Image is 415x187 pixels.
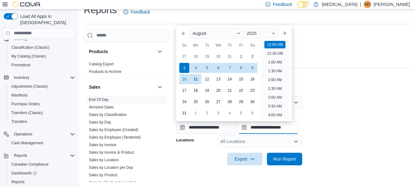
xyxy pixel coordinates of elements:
p: [MEDICAL_DATA] [322,1,357,8]
span: Dashboards [9,169,75,177]
div: day-30 [247,97,257,107]
a: Manifests [9,91,30,99]
div: Products [84,60,169,78]
a: Sales by Product [89,173,118,177]
span: Feedback [131,9,150,15]
button: Reports [1,151,78,160]
a: Reports [9,178,27,186]
div: day-14 [225,74,235,84]
div: day-1 [236,52,246,62]
div: day-25 [191,97,201,107]
span: Classification (Classic) [11,45,49,50]
button: Reports [6,178,78,186]
a: Sales by Employee (Tendered) [89,135,141,140]
a: Sales by Location per Day [89,165,133,170]
button: Previous Month [179,28,189,38]
span: Load All Apps in [GEOGRAPHIC_DATA] [18,13,75,26]
span: Reports [11,179,25,184]
li: 2:30 AM [266,85,285,92]
span: Reports [9,178,75,186]
span: Transfers (Classic) [11,110,43,115]
input: Press the down key to enter a popover containing a calendar. Press the escape key to close the po... [176,121,237,134]
button: Sales [89,84,155,90]
button: Open list of options [293,139,298,144]
div: day-18 [191,85,201,96]
button: Cash Management [6,139,78,147]
div: day-16 [247,74,257,84]
span: Itemized Sales [89,105,114,110]
div: Button. Open the month selector. August is currently selected. [190,28,243,38]
li: 12:00 AM [264,41,285,48]
h3: Products [89,48,108,55]
span: Sales by Day [89,120,111,125]
span: Promotions [9,61,75,69]
button: Transfers [6,117,78,126]
div: day-27 [213,97,223,107]
div: Button. Open the year selector. 2025 is currently selected. [244,28,278,38]
span: Operations [11,130,75,138]
button: Operations [11,130,35,138]
span: Purchase Orders [11,102,40,107]
a: Dashboards [6,169,78,178]
span: Dd [365,1,370,8]
a: Sales by Invoice [89,143,116,147]
button: Inventory [1,73,78,82]
p: | [360,1,361,8]
span: Sales by Employee (Created) [89,127,138,132]
a: Canadian Compliance [9,161,51,168]
label: Locations [176,138,194,143]
div: Tu [202,40,212,50]
button: Sales [156,83,164,91]
li: 1:30 AM [266,67,285,75]
span: Inventory [14,75,29,80]
span: Sales by Location [89,157,119,162]
div: Sa [247,40,257,50]
span: Adjustments (Classic) [9,83,75,90]
div: day-21 [225,85,235,96]
span: Inventory [11,74,75,81]
span: Purchase Orders [9,100,75,108]
a: Transfers [9,118,30,125]
a: End Of Day [89,97,108,102]
li: 4:00 AM [266,111,285,119]
span: 2025 [247,31,256,36]
a: Transfers (Classic) [9,109,45,117]
div: day-30 [213,52,223,62]
h1: Reports [84,4,117,16]
span: Export [231,153,259,165]
div: day-3 [179,63,189,73]
div: day-20 [213,85,223,96]
button: Reports [11,152,30,159]
a: Sales by Employee (Created) [89,128,138,132]
div: day-6 [213,63,223,73]
button: Purchase Orders [6,100,78,108]
div: day-23 [247,85,257,96]
div: day-12 [202,74,212,84]
div: day-5 [236,108,246,118]
div: day-27 [179,52,189,62]
div: day-2 [247,52,257,62]
img: Cova [13,1,41,8]
div: Su [179,40,189,50]
span: Promotions [11,63,31,68]
span: August [193,31,206,36]
span: Products to Archive [89,69,121,74]
a: Purchase Orders [9,100,43,108]
div: day-24 [179,97,189,107]
button: Adjustments (Classic) [6,82,78,91]
span: Run Report [273,156,296,162]
span: Reports [11,152,75,159]
input: Dark Mode [297,1,310,8]
button: Inventory [11,74,32,81]
span: Operations [14,132,32,137]
a: Sales by Location [89,158,119,162]
span: Sales by Location per Day [89,165,133,170]
span: Canadian Compliance [11,162,49,167]
span: Sales by Invoice & Product [89,150,134,155]
div: day-26 [202,97,212,107]
div: Mo [191,40,201,50]
div: day-5 [202,63,212,73]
